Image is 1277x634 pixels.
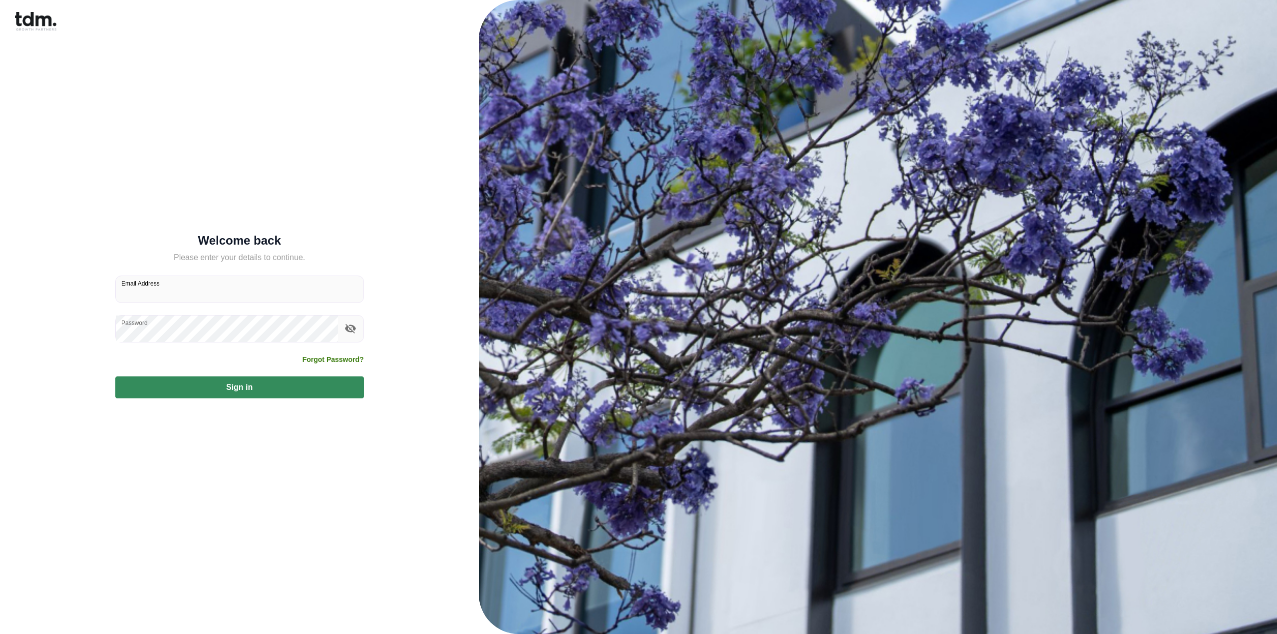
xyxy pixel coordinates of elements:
[121,318,148,327] label: Password
[115,236,364,246] h5: Welcome back
[303,354,364,364] a: Forgot Password?
[115,376,364,398] button: Sign in
[115,252,364,264] h5: Please enter your details to continue.
[121,279,160,288] label: Email Address
[342,320,359,337] button: toggle password visibility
